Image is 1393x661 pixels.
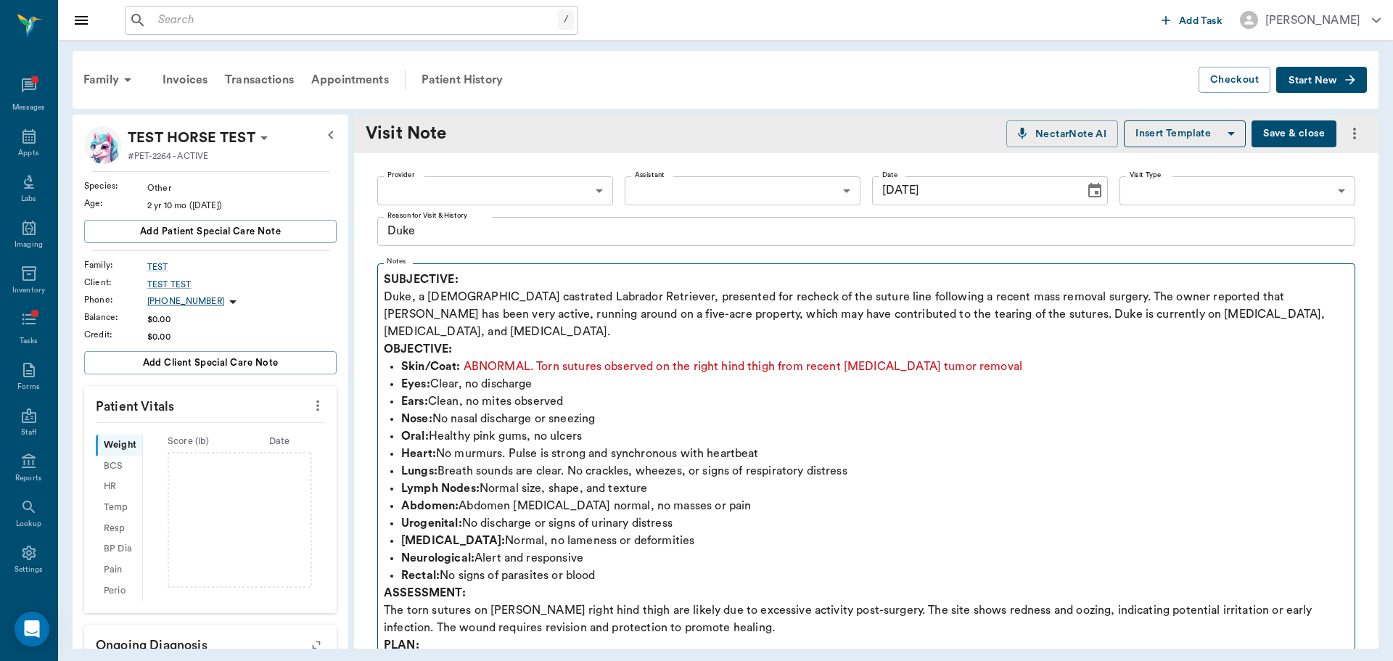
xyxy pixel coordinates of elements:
strong: Heart: [401,448,436,459]
strong: Lungs: [401,465,437,477]
label: Assistant [635,170,665,180]
div: Tasks [20,336,38,347]
strong: Skin/Coat: [401,361,461,372]
div: Pain [96,559,142,580]
div: Resp [96,518,142,539]
div: Inventory [12,285,45,296]
label: Notes [387,256,406,266]
strong: Eyes: [401,378,430,390]
button: more [306,393,329,418]
div: BP Dia [96,539,142,560]
div: HR [96,477,142,498]
label: Provider [387,170,414,180]
div: Temp [96,497,142,518]
p: Normal, no lameness or deformities [401,532,1349,549]
div: Client : [84,276,147,289]
div: Species : [84,179,147,192]
a: TEST [147,260,337,274]
div: Family [75,62,145,97]
label: Date [882,170,897,180]
button: Choose date, selected date is Sep 14, 2025 [1080,176,1109,205]
strong: [MEDICAL_DATA]: [401,535,505,546]
textarea: Duke [387,223,1345,239]
div: Lookup [16,519,41,530]
button: Save & close [1252,120,1336,147]
button: Insert Template [1124,120,1246,147]
div: Weight [96,435,142,456]
p: Breath sounds are clear. No crackles, wheezes, or signs of respiratory distress [401,462,1349,480]
div: $0.00 [147,330,337,343]
div: Settings [15,564,44,575]
strong: Neurological: [401,552,474,564]
div: Messages [12,102,46,113]
div: 2 yr 10 mo ([DATE]) [147,199,337,212]
button: more [1342,121,1367,146]
p: No discharge or signs of urinary distress [401,514,1349,532]
input: Search [152,10,558,30]
strong: ASSESSMENT: [384,587,466,599]
p: Normal size, shape, and texture [401,480,1349,497]
button: [PERSON_NAME] [1228,7,1392,33]
div: TEST HORSE TEST [128,126,255,149]
p: [PHONE_NUMBER] [147,295,224,308]
p: Patient Vitals [84,386,337,422]
label: Reason for Visit & History [387,210,467,221]
span: ABNORMAL. Torn sutures observed on the right hind thigh from recent [MEDICAL_DATA] tumor removal [464,361,1022,372]
p: Abdomen [MEDICAL_DATA] normal, no masses or pain [401,497,1349,514]
strong: Oral: [401,430,429,442]
strong: Nose: [401,413,432,424]
div: [PERSON_NAME] [1265,12,1360,29]
button: Add Task [1156,7,1228,33]
p: Duke, a [DEMOGRAPHIC_DATA] castrated Labrador Retriever, presented for recheck of the suture line... [384,271,1349,340]
div: Balance : [84,311,147,324]
div: Other [147,181,337,194]
input: MM/DD/YYYY [872,176,1074,205]
a: TEST TEST [147,278,337,291]
a: Invoices [154,62,216,97]
div: Labs [21,194,36,205]
div: Open Intercom Messenger [15,612,49,646]
img: Profile Image [84,126,122,164]
div: Phone : [84,293,147,306]
button: Add client Special Care Note [84,351,337,374]
p: #PET-2264 - ACTIVE [128,149,208,163]
div: Imaging [15,239,43,250]
div: Perio [96,580,142,602]
strong: Rectal: [401,570,440,581]
button: NectarNote AI [1006,120,1118,147]
p: The torn sutures on [PERSON_NAME] right hind thigh are likely due to excessive activity post-surg... [384,584,1349,636]
span: Add client Special Care Note [143,355,279,371]
button: Add patient Special Care Note [84,220,337,243]
button: Checkout [1199,67,1270,94]
strong: Abdomen: [401,500,459,512]
a: Patient History [413,62,511,97]
p: No nasal discharge or sneezing [401,410,1349,427]
button: Start New [1276,67,1367,94]
p: No signs of parasites or blood [401,567,1349,584]
strong: Ears: [401,395,428,407]
div: Forms [17,382,39,393]
div: Score ( lb ) [143,435,234,448]
strong: PLAN: [384,639,419,651]
p: Ongoing diagnosis [84,625,337,661]
p: Alert and responsive [401,549,1349,567]
a: Transactions [216,62,303,97]
div: $0.00 [147,313,337,326]
label: Visit Type [1130,170,1162,180]
div: Age : [84,197,147,210]
div: BCS [96,456,142,477]
strong: SUBJECTIVE: [384,274,459,285]
div: Visit Note [366,120,474,147]
a: Appointments [303,62,398,97]
strong: Urogenital: [401,517,462,529]
div: Family : [84,258,147,271]
div: Date [234,435,325,448]
button: Close drawer [67,6,96,35]
p: Clear, no discharge [401,375,1349,393]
